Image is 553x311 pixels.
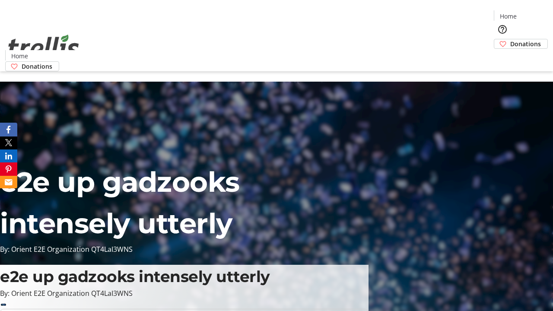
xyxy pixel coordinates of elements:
span: Donations [22,62,52,71]
span: Donations [510,39,541,48]
img: Orient E2E Organization QT4LaI3WNS's Logo [5,25,82,68]
span: Home [11,51,28,60]
button: Cart [494,49,511,66]
a: Donations [5,61,59,71]
button: Help [494,21,511,38]
a: Home [6,51,33,60]
a: Donations [494,39,548,49]
span: Home [500,12,517,21]
a: Home [494,12,522,21]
